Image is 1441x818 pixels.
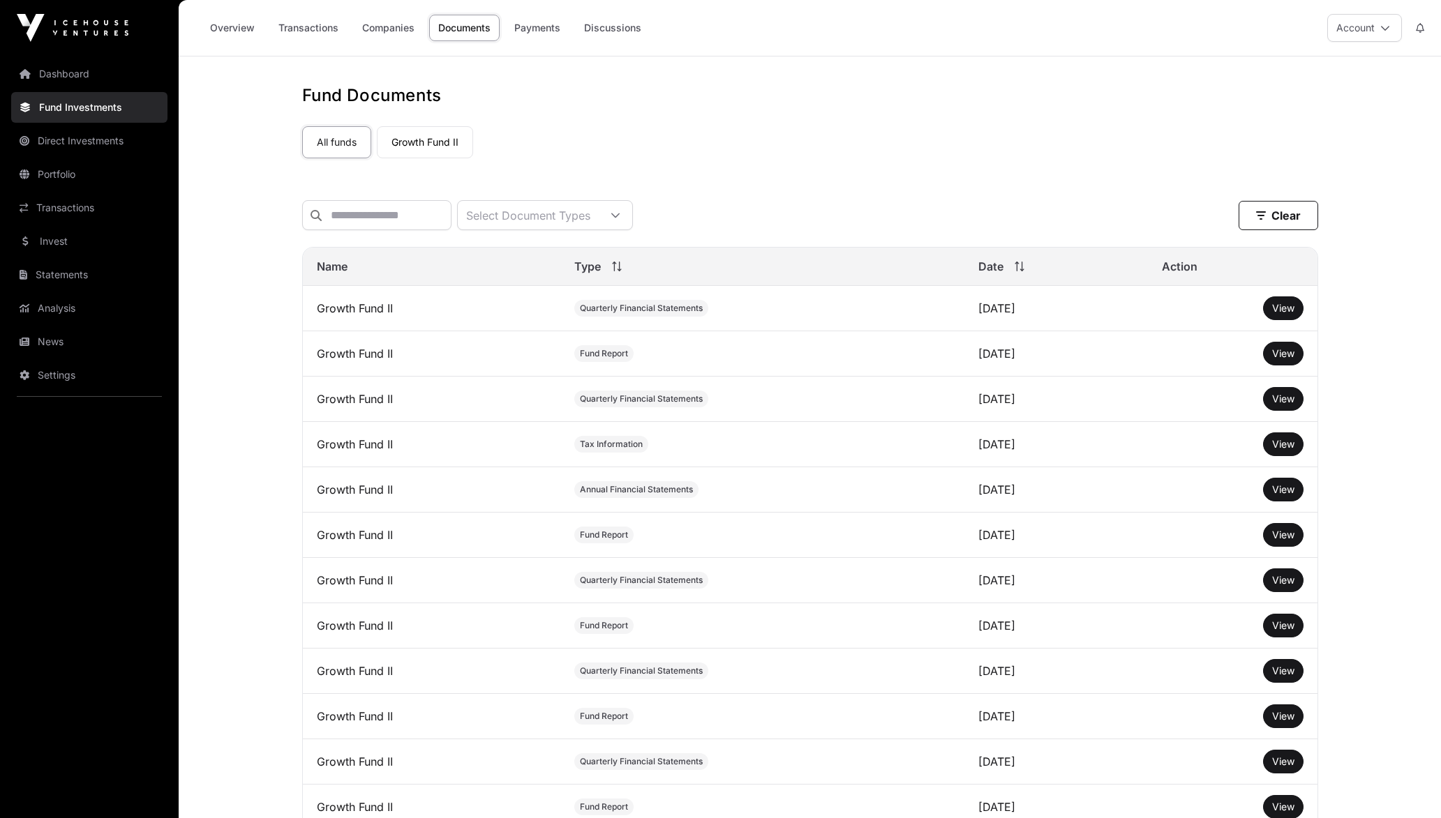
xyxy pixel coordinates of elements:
[580,756,703,767] span: Quarterly Financial Statements
[303,331,560,377] td: Growth Fund II
[1263,432,1304,456] button: View
[1263,387,1304,411] button: View
[505,15,569,41] a: Payments
[11,360,167,391] a: Settings
[1272,301,1294,315] a: View
[1263,704,1304,728] button: View
[580,439,643,450] span: Tax Information
[964,739,1148,785] td: [DATE]
[1272,438,1294,450] span: View
[11,126,167,156] a: Direct Investments
[317,258,348,275] span: Name
[1272,393,1294,404] span: View
[11,159,167,190] a: Portfolio
[964,649,1148,694] td: [DATE]
[580,620,628,631] span: Fund Report
[1272,619,1294,631] span: View
[17,14,128,42] img: Icehouse Ventures Logo
[303,513,560,558] td: Growth Fund II
[964,286,1148,331] td: [DATE]
[1327,14,1402,42] button: Account
[1272,755,1294,767] span: View
[303,603,560,649] td: Growth Fund II
[964,513,1148,558] td: [DATE]
[1263,523,1304,547] button: View
[1263,659,1304,683] button: View
[1272,437,1294,451] a: View
[580,393,703,404] span: Quarterly Financial Statements
[1272,302,1294,314] span: View
[1272,664,1294,678] a: View
[1272,755,1294,768] a: View
[11,259,167,290] a: Statements
[303,467,560,513] td: Growth Fund II
[1162,258,1197,275] span: Action
[11,192,167,223] a: Transactions
[1263,296,1304,320] button: View
[1272,392,1294,406] a: View
[11,326,167,357] a: News
[1272,665,1294,676] span: View
[11,226,167,257] a: Invest
[1272,347,1294,359] span: View
[303,286,560,331] td: Growth Fund II
[964,558,1148,603] td: [DATE]
[1272,800,1294,814] a: View
[964,603,1148,649] td: [DATE]
[303,377,560,422] td: Growth Fund II
[353,15,424,41] a: Companies
[580,575,703,586] span: Quarterly Financial Statements
[1239,201,1318,230] button: Clear
[580,484,693,495] span: Annual Financial Statements
[302,126,371,158] a: All funds
[1272,619,1294,633] a: View
[11,92,167,123] a: Fund Investments
[458,201,599,229] div: Select Document Types
[1272,709,1294,723] a: View
[303,422,560,467] td: Growth Fund II
[1272,483,1294,495] span: View
[964,694,1148,739] td: [DATE]
[1272,347,1294,361] a: View
[1263,614,1304,637] button: View
[1272,529,1294,540] span: View
[429,15,500,41] a: Documents
[580,303,703,314] span: Quarterly Financial Statements
[964,422,1148,467] td: [DATE]
[1263,342,1304,365] button: View
[1272,528,1294,542] a: View
[978,258,1003,275] span: Date
[580,348,628,359] span: Fund Report
[1272,574,1294,586] span: View
[1371,751,1441,818] iframe: Chat Widget
[11,293,167,324] a: Analysis
[302,84,1318,107] h1: Fund Documents
[1272,710,1294,722] span: View
[1272,483,1294,497] a: View
[269,15,348,41] a: Transactions
[303,558,560,603] td: Growth Fund II
[1263,750,1304,773] button: View
[580,529,628,540] span: Fund Report
[574,258,601,275] span: Type
[580,665,703,676] span: Quarterly Financial Statements
[964,377,1148,422] td: [DATE]
[303,694,560,739] td: Growth Fund II
[964,467,1148,513] td: [DATE]
[11,59,167,89] a: Dashboard
[201,15,264,41] a: Overview
[1263,568,1304,592] button: View
[964,331,1148,377] td: [DATE]
[1263,478,1304,501] button: View
[1272,801,1294,812] span: View
[580,711,628,722] span: Fund Report
[303,649,560,694] td: Growth Fund II
[377,126,473,158] a: Growth Fund II
[303,739,560,785] td: Growth Fund II
[580,801,628,812] span: Fund Report
[1272,573,1294,587] a: View
[575,15,650,41] a: Discussions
